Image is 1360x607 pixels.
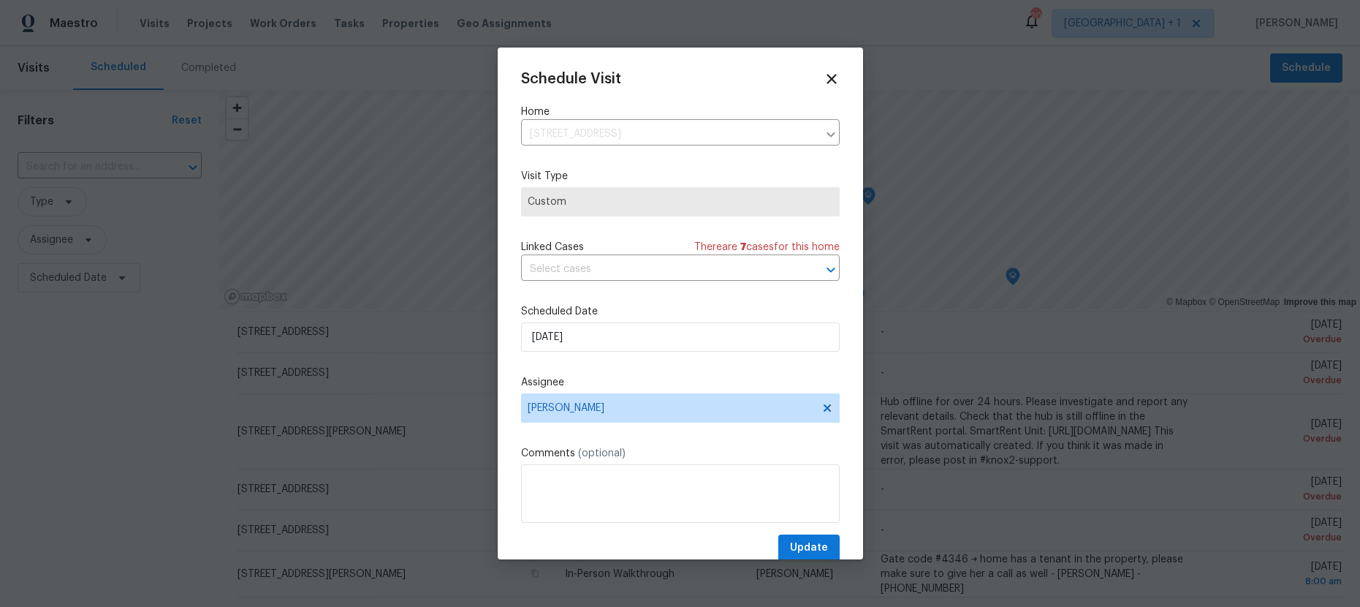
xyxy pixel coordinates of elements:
label: Scheduled Date [521,304,840,319]
input: Enter in an address [521,123,818,146]
label: Visit Type [521,169,840,184]
input: Select cases [521,258,799,281]
span: Schedule Visit [521,72,621,86]
span: Custom [528,195,833,209]
span: 7 [740,242,746,252]
label: Assignee [521,375,840,390]
span: Linked Cases [521,240,584,255]
button: Update [778,535,840,562]
button: Open [821,260,841,280]
input: M/D/YYYY [521,323,840,352]
span: Update [790,539,828,557]
span: Close [824,71,840,87]
span: (optional) [578,448,626,459]
span: [PERSON_NAME] [528,402,814,414]
span: There are case s for this home [694,240,840,255]
label: Comments [521,446,840,461]
label: Home [521,105,840,119]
